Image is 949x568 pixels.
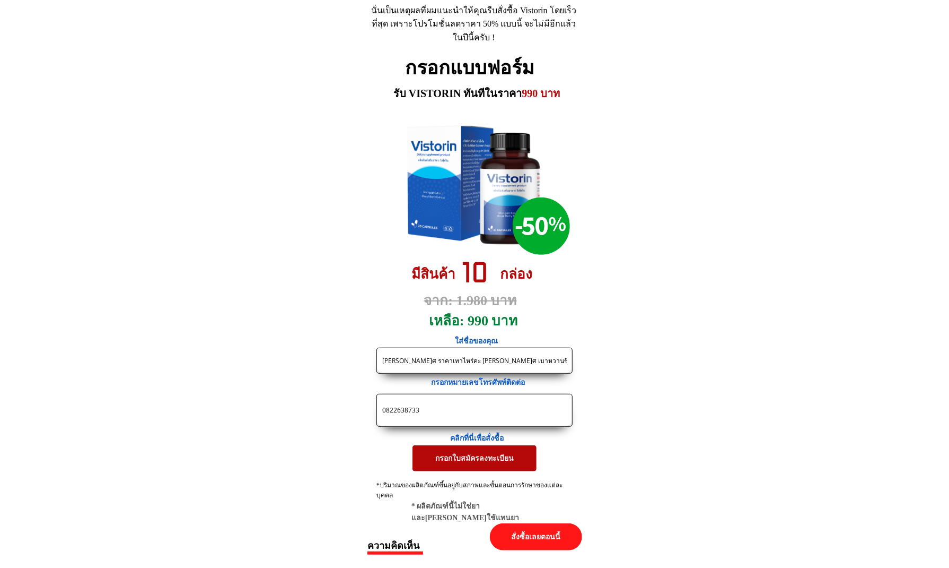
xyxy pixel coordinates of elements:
h3: เหลือ: 990 บาท [429,310,524,332]
input: ชื่อ-นามสกุล [380,348,569,373]
span: ใส่ชื่อของคุณ [455,337,498,345]
h2: กรอกแบบฟอร์ม [406,53,544,84]
div: นั่นเป็นเหตุผลที่ผมแนะนำให้คุณรีบสั่งซื้อ Vistorin โดยเร็วที่สุด เพราะโปรโมชั่นลดราคา 50% แบบนี้ ... [371,4,577,45]
h3: จาก: 1.980 บาท [424,290,540,312]
div: *ปริมาณของผลิตภัณฑ์ขึ้นอยู่กับสภาพและขั้นตอนการรักษาของแต่ละบุคคล [376,480,573,511]
span: 990 บาท [522,88,560,99]
h3: มีสินค้า กล่อง [411,263,545,286]
div: * ผลิตภัณฑ์นี้ไม่ใช่ยาและ[PERSON_NAME]ใช้แทนยา [411,501,553,524]
h3: ความคิดเห็น [367,538,473,553]
h3: คลิกที่นี่เพื่อสั่งซื้อ [451,433,513,444]
p: กรอกใบสมัครลงทะเบียน [412,445,537,471]
h3: รับ VISTORIN ทันทีในราคา [393,85,564,102]
p: สั่งซื้อเลยตอนนี้ [490,523,582,550]
input: เบอร์โทรศัพท์ [380,394,569,426]
h3: กรอกหมายเลขโทรศัพท์ติดต่อ [431,377,537,389]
